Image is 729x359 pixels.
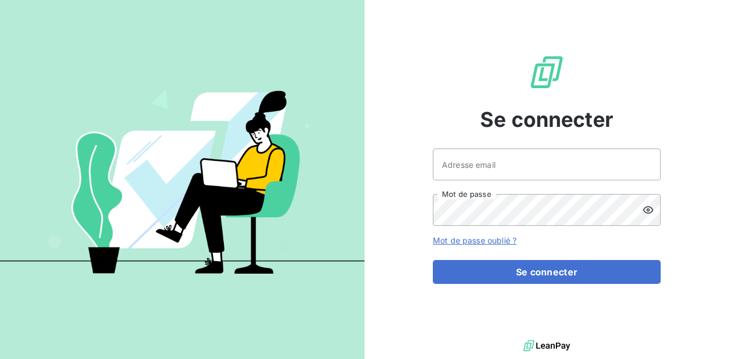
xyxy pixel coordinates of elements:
span: Se connecter [480,104,613,135]
a: Mot de passe oublié ? [433,236,517,245]
button: Se connecter [433,260,661,284]
img: Logo LeanPay [529,54,565,90]
input: placeholder [433,148,661,180]
img: logo [523,337,570,354]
